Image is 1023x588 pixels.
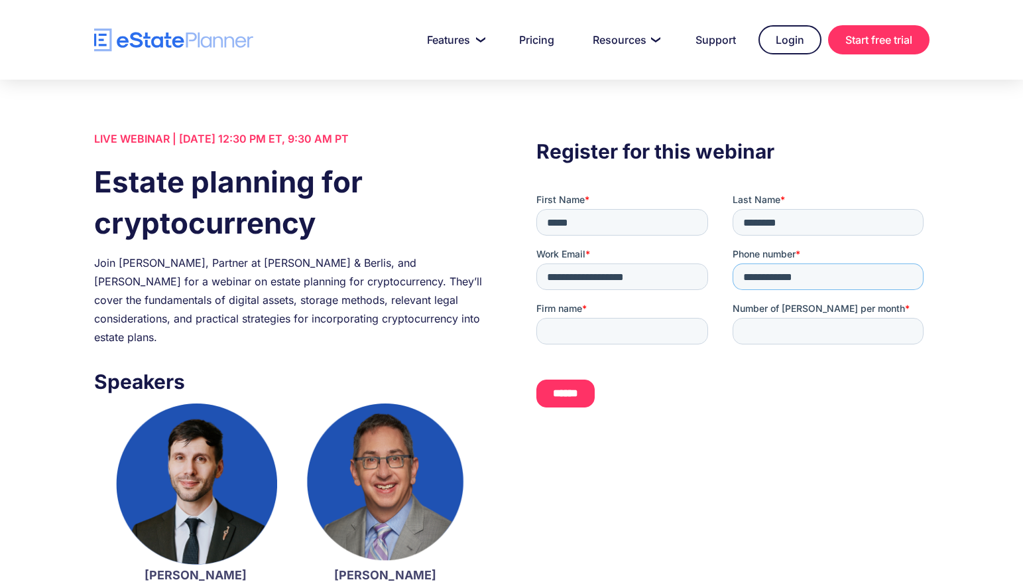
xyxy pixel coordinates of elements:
[503,27,570,53] a: Pricing
[94,366,487,397] h3: Speakers
[94,161,487,244] h1: Estate planning for cryptocurrency
[536,136,929,167] h3: Register for this webinar
[94,29,253,52] a: home
[536,193,929,419] iframe: Form 0
[411,27,497,53] a: Features
[577,27,673,53] a: Resources
[758,25,821,54] a: Login
[94,129,487,148] div: LIVE WEBINAR | [DATE] 12:30 PM ET, 9:30 AM PT
[828,25,930,54] a: Start free trial
[145,568,247,582] strong: [PERSON_NAME]
[680,27,752,53] a: Support
[94,254,487,346] div: Join [PERSON_NAME], Partner at [PERSON_NAME] & Berlis, and [PERSON_NAME] for a webinar on estate ...
[334,568,436,582] strong: [PERSON_NAME]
